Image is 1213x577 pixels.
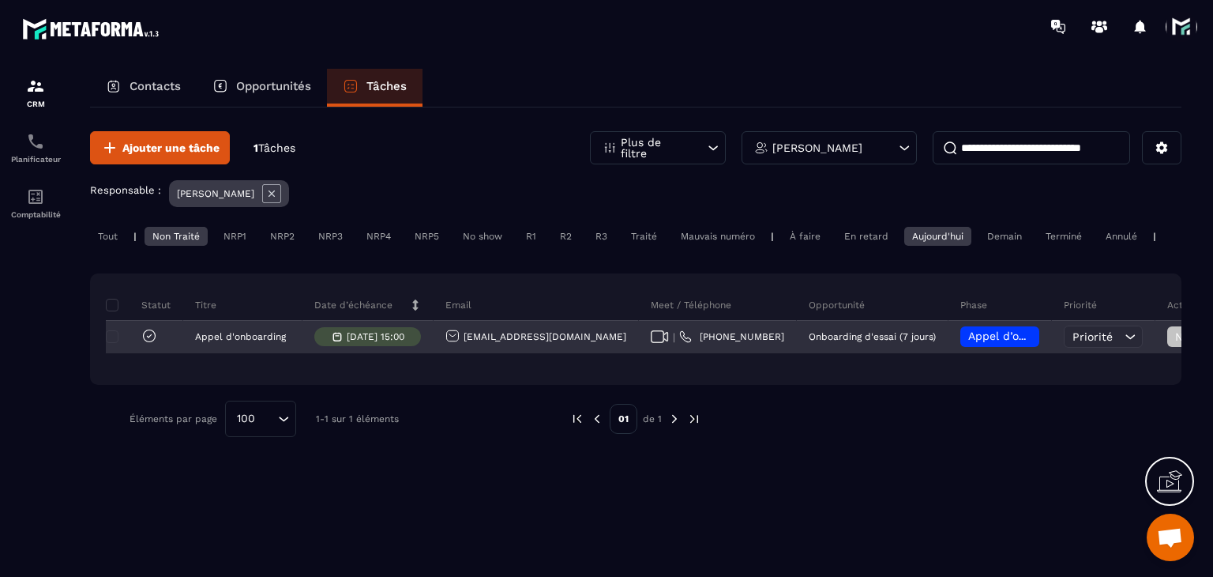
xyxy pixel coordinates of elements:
[836,227,896,246] div: En retard
[4,175,67,231] a: accountantaccountantComptabilité
[809,299,865,311] p: Opportunité
[347,331,404,342] p: [DATE] 15:00
[122,140,220,156] span: Ajouter une tâche
[979,227,1030,246] div: Demain
[679,330,784,343] a: [PHONE_NUMBER]
[130,79,181,93] p: Contacts
[236,79,311,93] p: Opportunités
[771,231,774,242] p: |
[673,331,675,343] span: |
[570,412,584,426] img: prev
[687,412,701,426] img: next
[552,227,580,246] div: R2
[130,413,217,424] p: Éléments par page
[90,227,126,246] div: Tout
[904,227,971,246] div: Aujourd'hui
[216,227,254,246] div: NRP1
[960,299,987,311] p: Phase
[667,412,682,426] img: next
[261,410,274,428] input: Search for option
[1167,299,1196,311] p: Action
[1098,227,1145,246] div: Annulé
[772,142,862,153] p: [PERSON_NAME]
[1147,514,1194,561] div: Ouvrir le chat
[590,412,604,426] img: prev
[4,210,67,219] p: Comptabilité
[1038,227,1090,246] div: Terminé
[673,227,763,246] div: Mauvais numéro
[809,331,936,342] p: Onboarding d'essai (7 jours)
[26,77,45,96] img: formation
[4,120,67,175] a: schedulerschedulerPlanificateur
[195,299,216,311] p: Titre
[407,227,447,246] div: NRP5
[623,227,665,246] div: Traité
[145,227,208,246] div: Non Traité
[651,299,731,311] p: Meet / Téléphone
[310,227,351,246] div: NRP3
[782,227,828,246] div: À faire
[4,155,67,164] p: Planificateur
[314,299,392,311] p: Date d’échéance
[225,401,296,437] div: Search for option
[22,14,164,43] img: logo
[643,413,662,425] p: de 1
[258,141,295,154] span: Tâches
[90,69,197,107] a: Contacts
[1072,330,1113,343] span: Priorité
[4,65,67,120] a: formationformationCRM
[26,187,45,206] img: accountant
[177,188,254,199] p: [PERSON_NAME]
[90,184,161,196] p: Responsable :
[262,227,302,246] div: NRP2
[588,227,615,246] div: R3
[133,231,137,242] p: |
[195,331,286,342] p: Appel d'onboarding
[90,131,230,164] button: Ajouter une tâche
[327,69,422,107] a: Tâches
[4,100,67,108] p: CRM
[316,413,399,424] p: 1-1 sur 1 éléments
[231,410,261,428] span: 100
[610,404,637,434] p: 01
[621,137,690,159] p: Plus de filtre
[359,227,399,246] div: NRP4
[366,79,407,93] p: Tâches
[455,227,510,246] div: No show
[110,299,171,311] p: Statut
[1064,299,1097,311] p: Priorité
[253,141,295,156] p: 1
[445,299,471,311] p: Email
[26,132,45,151] img: scheduler
[1153,231,1156,242] p: |
[968,330,1117,342] span: Appel d’onboarding planifié
[518,227,544,246] div: R1
[197,69,327,107] a: Opportunités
